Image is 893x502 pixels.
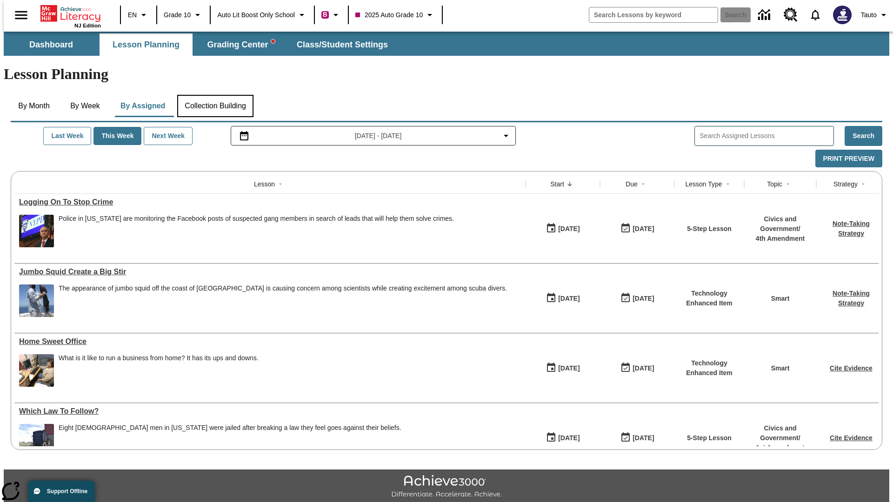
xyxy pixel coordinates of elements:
[19,268,521,276] div: Jumbo Squid Create a Big Stir
[827,3,857,27] button: Select a new avatar
[124,7,153,23] button: Language: EN, Select a language
[19,284,54,317] img: A man on a boat holding a large squid. Jumbo squid normally inhabit the deep, tropical waters off...
[617,290,657,307] button: 09/29/25: Last day the lesson can be accessed
[722,178,733,190] button: Sort
[771,363,790,373] p: Smart
[543,429,583,447] button: 09/23/25: First time the lesson was available
[558,432,580,444] div: [DATE]
[617,429,657,447] button: 09/29/25: Last day the lesson can be accessed
[558,293,580,304] div: [DATE]
[617,220,657,238] button: 10/06/25: Last day the lesson can be accessed
[858,178,869,190] button: Sort
[7,1,35,29] button: Open side menu
[59,424,401,432] p: Eight [DEMOGRAPHIC_DATA] men in [US_STATE] were jailed after breaking a law they feel goes agains...
[543,359,583,377] button: 09/29/25: First time the lesson was available
[749,234,812,244] p: 4th Amendment
[626,179,638,189] div: Due
[564,178,575,190] button: Sort
[19,337,521,346] div: Home Sweet Office
[19,337,521,346] a: Home Sweet Office, Lessons
[543,220,583,238] button: 09/30/25: First time the lesson was available
[778,2,803,27] a: Resource Center, Will open in new tab
[749,443,812,453] p: 1st Amendment
[355,131,402,141] span: [DATE] - [DATE]
[638,178,649,190] button: Sort
[633,363,654,374] div: [DATE]
[391,475,502,499] img: Achieve3000 Differentiate Accelerate Achieve
[833,290,870,307] a: Note-Taking Strategy
[207,40,274,50] span: Grading Center
[43,127,91,145] button: Last Week
[59,424,401,456] div: Eight Amish men in Kentucky were jailed after breaking a law they feel goes against their beliefs.
[271,40,275,43] svg: writing assistant alert
[803,3,827,27] a: Notifications
[29,40,73,50] span: Dashboard
[217,10,295,20] span: Auto Lit Boost only School
[845,126,882,146] button: Search
[5,33,98,56] button: Dashboard
[633,293,654,304] div: [DATE]
[164,10,191,20] span: Grade 10
[19,354,54,387] img: A woman wearing a headset sitting at a desk working on a computer. Working from home has benefits...
[700,129,833,143] input: Search Assigned Lessons
[40,4,101,23] a: Home
[235,130,512,141] button: Select the date range menu item
[352,7,439,23] button: Class: 2025 Auto Grade 10, Select your class
[177,95,253,117] button: Collection Building
[59,284,507,292] div: The appearance of jumbo squid off the coast of [GEOGRAPHIC_DATA] is causing concern among scienti...
[500,130,512,141] svg: Collapse Date Range Filter
[113,95,173,117] button: By Assigned
[830,364,873,372] a: Cite Evidence
[297,40,388,50] span: Class/Student Settings
[289,33,395,56] button: Class/Student Settings
[113,40,180,50] span: Lesson Planning
[4,33,396,56] div: SubNavbar
[128,10,137,20] span: EN
[59,215,454,247] div: Police in New York are monitoring the Facebook posts of suspected gang members in search of leads...
[679,358,740,378] p: Technology Enhanced Item
[100,33,193,56] button: Lesson Planning
[19,198,521,206] div: Logging On To Stop Crime
[160,7,207,23] button: Grade: Grade 10, Select a grade
[194,33,287,56] button: Grading Center
[213,7,311,23] button: School: Auto Lit Boost only School, Select your school
[589,7,718,22] input: search field
[558,363,580,374] div: [DATE]
[833,220,870,237] a: Note-Taking Strategy
[767,179,782,189] div: Topic
[4,32,889,56] div: SubNavbar
[355,10,423,20] span: 2025 Auto Grade 10
[19,407,521,416] div: Which Law To Follow?
[550,179,564,189] div: Start
[59,354,259,362] div: What is it like to run a business from home? It has its ups and downs.
[28,481,95,502] button: Support Offline
[771,294,790,304] p: Smart
[861,10,877,20] span: Tauto
[19,268,521,276] a: Jumbo Squid Create a Big Stir , Lessons
[633,432,654,444] div: [DATE]
[59,354,259,387] div: What is it like to run a business from home? It has its ups and downs.
[47,488,87,495] span: Support Offline
[558,223,580,235] div: [DATE]
[19,407,521,416] a: Which Law To Follow?, Lessons
[318,7,345,23] button: Boost Class color is violet red. Change class color
[19,198,521,206] a: Logging On To Stop Crime, Lessons
[59,215,454,223] div: Police in [US_STATE] are monitoring the Facebook posts of suspected gang members in search of lea...
[254,179,275,189] div: Lesson
[685,179,722,189] div: Lesson Type
[679,289,740,308] p: Technology Enhanced Item
[59,284,507,317] div: The appearance of jumbo squid off the coast of San Diego is causing concern among scientists whil...
[62,95,108,117] button: By Week
[74,23,101,28] span: NJ Edition
[782,178,793,190] button: Sort
[833,179,858,189] div: Strategy
[4,66,889,83] h1: Lesson Planning
[93,127,141,145] button: This Week
[830,434,873,442] a: Cite Evidence
[687,224,732,234] p: 5-Step Lesson
[617,359,657,377] button: 10/01/25: Last day the lesson can be accessed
